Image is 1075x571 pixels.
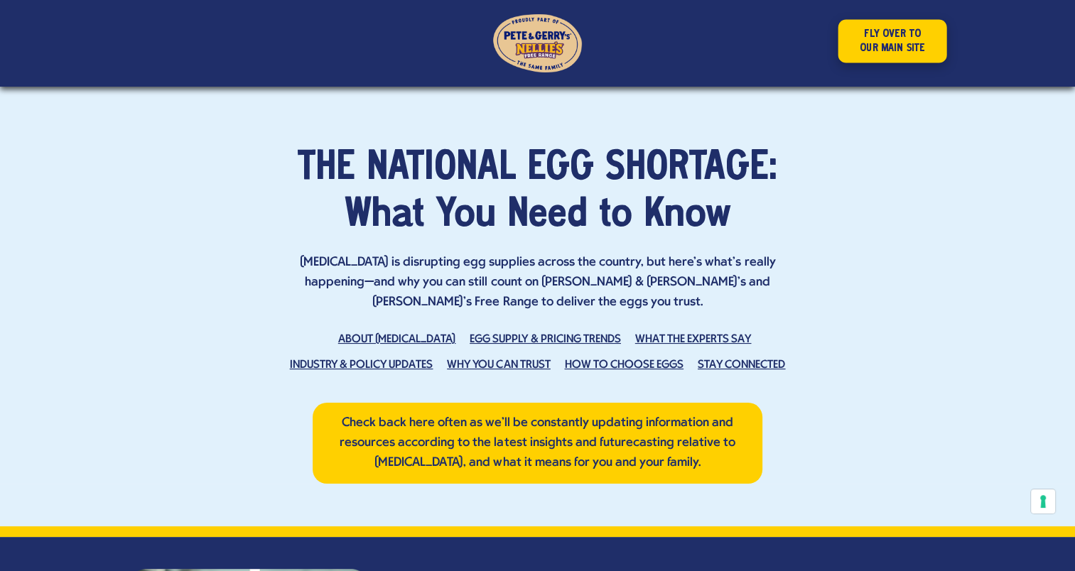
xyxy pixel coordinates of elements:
[129,145,946,239] h1: THE NATIONAL EGG SHORTAGE: What You Need to Know
[635,334,751,345] a: WHAT THE EXPERTS SAY
[447,359,550,371] a: WHY YOU CAN TRUST
[565,359,684,371] a: HOW TO CHOOSE EGGS
[338,334,455,345] a: ABOUT [MEDICAL_DATA]
[838,20,947,63] a: FLY OVER TOOUR MAIN SITE
[323,413,751,473] p: Check back here often as we'll be constantly updating information and resources according to the ...
[290,359,433,371] a: INDUSTRY & POLICY UPDATES
[272,253,803,312] p: [MEDICAL_DATA] is disrupting egg supplies across the country, but here's what's really happening—...
[470,334,621,345] a: EGG SUPPLY & PRICING TRENDS
[698,359,785,371] a: STAY CONNECTED
[1031,489,1055,513] button: Your consent preferences for tracking technologies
